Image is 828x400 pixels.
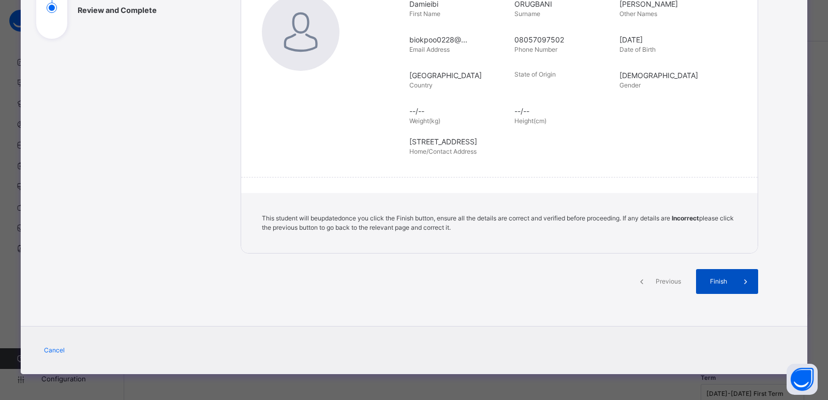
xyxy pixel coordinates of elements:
[619,10,657,18] span: Other Names
[704,277,733,286] span: Finish
[654,277,683,286] span: Previous
[619,81,641,89] span: Gender
[409,106,509,116] span: --/--
[409,10,440,18] span: First Name
[409,117,440,125] span: Weight(kg)
[409,34,509,45] span: biokpoo0228@...
[409,147,477,155] span: Home/Contact Address
[409,70,509,81] span: [GEOGRAPHIC_DATA]
[514,46,557,53] span: Phone Number
[672,214,699,222] b: Incorrect
[409,81,433,89] span: Country
[619,34,719,45] span: [DATE]
[787,364,818,395] button: Open asap
[514,10,540,18] span: Surname
[44,346,65,355] span: Cancel
[409,136,742,147] span: [STREET_ADDRESS]
[619,70,719,81] span: [DEMOGRAPHIC_DATA]
[262,214,734,231] span: This student will be updated once you click the Finish button, ensure all the details are correct...
[514,106,614,116] span: --/--
[514,70,556,78] span: State of Origin
[409,46,450,53] span: Email Address
[514,34,614,45] span: 08057097502
[514,117,546,125] span: Height(cm)
[619,46,656,53] span: Date of Birth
